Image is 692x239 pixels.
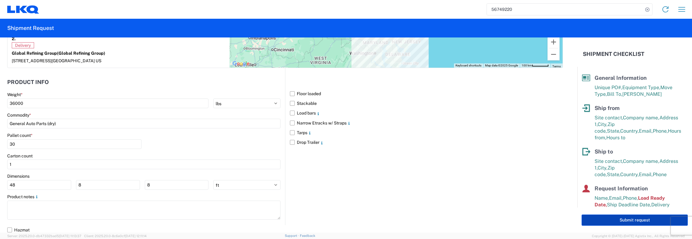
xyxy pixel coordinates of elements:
[639,128,653,134] span: Email,
[12,42,34,48] span: Delivery
[12,51,105,56] strong: Global Refining Group
[583,50,644,58] h2: Shipment Checklist
[285,234,300,237] a: Support
[7,173,30,179] label: Dimensions
[653,172,667,177] span: Phone
[52,58,101,63] span: [GEOGRAPHIC_DATA] US
[609,195,623,201] span: Email,
[231,60,251,68] a: Open this area in Google Maps (opens a new window)
[290,128,563,137] label: Tarps
[595,75,647,81] span: General Information
[7,153,33,159] label: Carton count
[7,24,54,32] h2: Shipment Request
[639,172,653,177] span: Email,
[7,79,49,85] h2: Product Info
[592,233,685,239] span: Copyright © [DATE]-[DATE] Agistix Inc., All Rights Reserved
[595,195,609,201] span: Name,
[145,180,209,190] input: H
[622,91,662,97] span: [PERSON_NAME]
[57,51,105,56] span: (Global Refining Group)
[522,64,532,67] span: 100 km
[595,158,623,164] span: Site contact,
[7,112,31,118] label: Commodity
[623,115,659,121] span: Company name,
[520,63,551,68] button: Map Scale: 100 km per 52 pixels
[620,172,639,177] span: Country,
[606,135,625,140] span: Hours to
[76,180,140,190] input: W
[607,202,651,208] span: Ship Deadline Date,
[595,185,648,192] span: Request Information
[607,91,622,97] span: Bill To,
[7,133,33,138] label: Pallet count
[290,137,563,147] label: Drop Trailer
[290,99,563,108] label: Stackable
[595,115,623,121] span: Site contact,
[231,60,251,68] img: Google
[607,128,620,134] span: State,
[598,165,608,171] span: City,
[552,65,561,68] a: Terms
[7,225,563,235] label: Hazmat
[623,195,638,201] span: Phone,
[622,85,660,90] span: Equipment Type,
[12,35,16,42] strong: 2.
[595,85,622,90] span: Unique PO#,
[582,215,688,226] button: Submit request
[607,172,620,177] span: State,
[653,128,668,134] span: Phone,
[623,158,659,164] span: Company name,
[125,234,147,238] span: [DATE] 12:11:14
[290,108,563,118] label: Load bars
[290,89,563,99] label: Floor loaded
[485,64,518,67] span: Map data ©2025 Google
[300,234,315,237] a: Feedback
[7,180,71,190] input: L
[598,121,608,127] span: City,
[595,148,613,155] span: Ship to
[487,4,643,15] input: Shipment, tracking or reference number
[7,92,23,97] label: Weight
[456,63,481,68] button: Keyboard shortcuts
[59,234,81,238] span: [DATE] 11:13:37
[290,118,563,128] label: Narrow Etracks w/ Straps
[7,194,39,199] label: Product notes
[548,48,560,60] button: Zoom out
[620,128,639,134] span: Country,
[12,58,52,63] span: [STREET_ADDRESS]
[548,36,560,48] button: Zoom in
[84,234,147,238] span: Client: 2025.20.0-8c6e0cf
[595,105,620,111] span: Ship from
[7,234,81,238] span: Server: 2025.20.0-db47332bad5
